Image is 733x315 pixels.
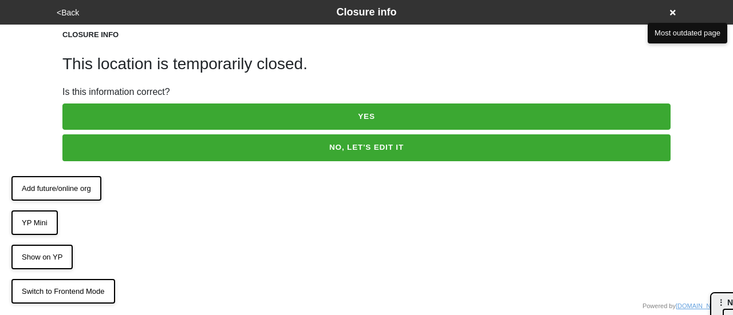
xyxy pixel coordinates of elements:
[11,245,73,270] button: Show on YP
[11,279,115,304] button: Switch to Frontend Mode
[643,301,726,311] div: Powered by
[62,54,671,74] h1: This location is temporarily closed.
[62,85,671,99] div: Is this information correct?
[62,29,671,41] div: CLOSURE INFO
[11,210,58,236] button: YP Mini
[676,302,726,309] a: [DOMAIN_NAME]
[62,103,671,130] button: YES
[53,6,82,19] button: <Back
[62,134,671,161] button: NO, LET'S EDIT IT
[648,23,727,43] button: Most outdated page
[11,176,101,201] button: Add future/online org
[336,6,396,18] span: Closure info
